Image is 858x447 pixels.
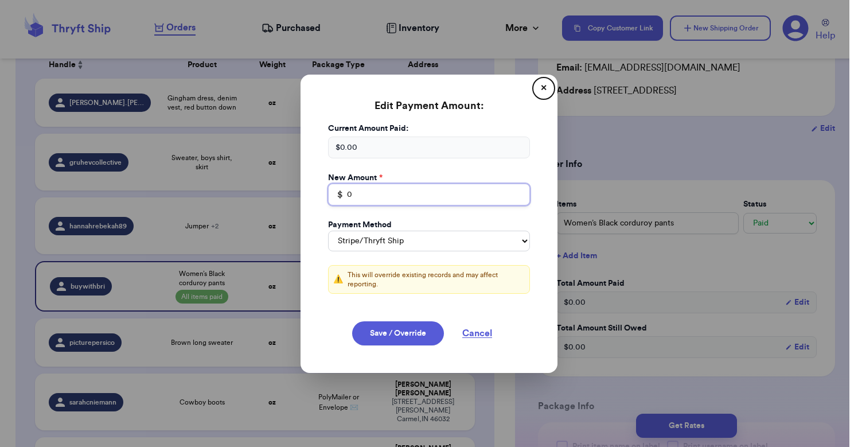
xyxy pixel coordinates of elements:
[348,270,525,289] p: This will override existing records and may affect reporting.
[328,184,530,205] input: 0.00
[333,274,343,285] span: ⚠️
[535,79,553,98] button: ✕
[328,219,392,231] label: Payment Method
[328,137,530,158] div: $ 0.00
[448,321,506,345] button: Cancel
[314,88,544,123] h3: Edit Payment Amount:
[352,321,444,345] button: Save / Override
[328,172,383,184] label: New Amount
[328,123,530,134] label: Current Amount Paid:
[328,184,343,205] div: $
